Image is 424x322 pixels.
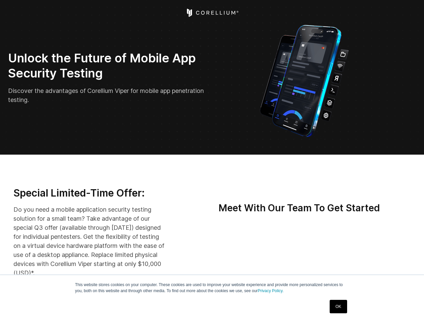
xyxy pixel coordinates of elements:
[185,9,239,17] a: Corellium Home
[330,300,347,313] a: OK
[258,288,284,293] a: Privacy Policy.
[219,202,380,214] strong: Meet With Our Team To Get Started
[254,21,355,139] img: Corellium_VIPER_Hero_1_1x
[8,51,207,81] h2: Unlock the Future of Mobile App Security Testing
[8,87,204,103] span: Discover the advantages of Corellium Viper for mobile app penetration testing.
[13,187,166,200] h3: Special Limited-Time Offer:
[75,282,349,294] p: This website stores cookies on your computer. These cookies are used to improve your website expe...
